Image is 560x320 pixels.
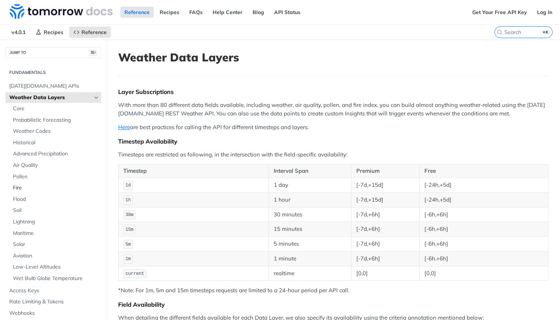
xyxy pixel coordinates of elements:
span: Flood [13,196,99,203]
p: are best practices for calling the API for different timesteps and layers. [118,123,549,132]
a: Help Center [209,7,247,18]
td: 5 minutes [269,237,351,252]
a: Historical [9,137,101,148]
td: [-7d,+6h] [351,251,419,266]
button: Hide subpages for Weather Data Layers [93,95,99,101]
th: Free [419,165,548,178]
td: [0,0] [351,266,419,281]
td: 15 minutes [269,222,351,237]
a: Webhooks [6,308,101,319]
a: Probabilistic Forecasting [9,115,101,126]
span: Low-Level Altitudes [13,263,99,271]
span: Core [13,105,99,112]
span: Solar [13,241,99,248]
td: [-7d,+15d] [351,178,419,192]
a: Log In [533,7,556,18]
a: FAQs [185,7,207,18]
span: Aviation [13,252,99,260]
a: Access Keys [6,285,101,296]
span: Air Quality [13,162,99,169]
td: [-7d,+6h] [351,207,419,222]
span: Reference [81,29,107,36]
a: Low-Level Altitudes [9,262,101,273]
kbd: ⌘K [541,28,550,36]
td: realtime [269,266,351,281]
p: *Note: For 1m, 5m and 15m timesteps requests are limited to a 24-hour period per API call. [118,286,549,295]
th: Timestep [119,165,269,178]
a: Recipes [31,27,67,38]
span: Lightning [13,218,99,226]
svg: Search [497,29,503,35]
a: Fire [9,182,101,193]
a: Reference [120,7,154,18]
span: Rate Limiting & Tokens [9,298,99,306]
span: Probabilistic Forecasting [13,117,99,124]
a: Rate Limiting & Tokens [6,296,101,307]
a: Flood [9,194,101,205]
span: Maritime [13,230,99,237]
span: Recipes [44,29,63,36]
a: Blog [249,7,268,18]
a: Aviation [9,250,101,262]
span: Wet Bulb Globe Temperature [13,275,99,282]
a: API Status [270,7,304,18]
td: [-6h,+6h] [419,207,548,222]
td: 1 day [269,178,351,192]
a: Pollen [9,171,101,182]
td: [-6h,+6h] [419,222,548,237]
span: 15m [126,227,134,232]
h2: Fundamentals [6,69,101,76]
a: Lightning [9,216,101,228]
div: Field Availability [118,301,549,308]
span: current [126,271,144,276]
td: [-24h,+5d] [419,192,548,207]
a: Advanced Precipitation [9,148,101,159]
td: [-7d,+6h] [351,222,419,237]
span: Webhooks [9,310,99,317]
span: v4.0.1 [7,27,30,38]
button: JUMP TO⌘/ [6,47,101,58]
span: 1m [126,256,131,262]
td: 1 hour [269,192,351,207]
td: [-6h,+6h] [419,237,548,252]
span: Advanced Precipitation [13,150,99,158]
div: Timestep Availability [118,138,549,145]
a: Soil [9,205,101,216]
h1: Weather Data Layers [118,51,549,64]
span: Fire [13,184,99,192]
p: With more than 80 different data fields available, including weather, air quality, pollen, and fi... [118,101,549,118]
img: Tomorrow.io Weather API Docs [10,4,113,19]
span: Weather Data Layers [9,94,91,101]
div: Layer Subscriptions [118,88,549,95]
span: Soil [13,207,99,214]
td: [-7d,+6h] [351,237,419,252]
a: Here [118,124,130,131]
th: Premium [351,165,419,178]
span: Historical [13,139,99,146]
td: 30 minutes [269,207,351,222]
a: Reference [69,27,111,38]
span: Access Keys [9,287,99,294]
a: Get Your Free API Key [468,7,531,18]
p: Timesteps are restricted as following, in the intersection with the field-specific availability: [118,151,549,159]
a: Core [9,103,101,114]
span: [DATE][DOMAIN_NAME] APIs [9,82,99,90]
a: Solar [9,239,101,250]
td: [-6h,+6h] [419,251,548,266]
a: [DATE][DOMAIN_NAME] APIs [6,81,101,92]
span: Weather Codes [13,128,99,135]
span: 1h [126,198,131,203]
a: Recipes [156,7,183,18]
a: Air Quality [9,160,101,171]
a: Weather Codes [9,126,101,137]
td: 1 minute [269,251,351,266]
a: Weather Data LayersHide subpages for Weather Data Layers [6,92,101,103]
span: Pollen [13,173,99,181]
span: ⌘/ [89,50,97,56]
span: 30m [126,212,134,218]
th: Interval Span [269,165,351,178]
td: [-7d,+15d] [351,192,419,207]
a: Wet Bulb Globe Temperature [9,273,101,284]
td: [-24h,+5d] [419,178,548,192]
a: Maritime [9,228,101,239]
